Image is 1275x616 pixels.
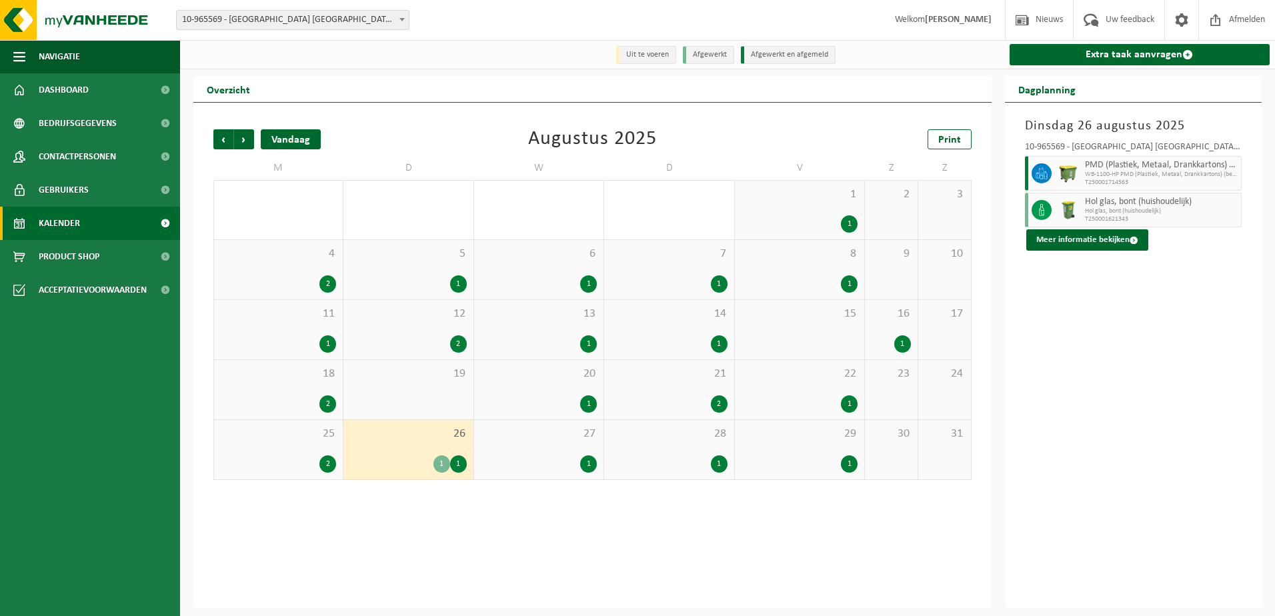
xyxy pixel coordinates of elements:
[611,427,727,441] span: 28
[177,11,409,29] span: 10-965569 - VAN DER VALK HOTEL PARK LANE ANTWERPEN NV - ANTWERPEN
[918,156,972,180] td: Z
[474,156,604,180] td: W
[735,156,865,180] td: V
[1058,200,1078,220] img: WB-0240-HPE-GN-50
[350,427,466,441] span: 26
[433,455,450,473] div: 1
[319,395,336,413] div: 2
[39,173,89,207] span: Gebruikers
[925,427,964,441] span: 31
[350,307,466,321] span: 12
[39,40,80,73] span: Navigatie
[193,76,263,102] h2: Overzicht
[213,156,343,180] td: M
[450,335,467,353] div: 2
[1085,179,1238,187] span: T250001714563
[711,335,728,353] div: 1
[481,367,597,381] span: 20
[1010,44,1270,65] a: Extra taak aanvragen
[742,247,858,261] span: 8
[841,215,858,233] div: 1
[611,307,727,321] span: 14
[450,455,467,473] div: 1
[611,367,727,381] span: 21
[894,335,911,353] div: 1
[742,307,858,321] span: 15
[742,187,858,202] span: 1
[872,187,911,202] span: 2
[1026,229,1148,251] button: Meer informatie bekijken
[1025,116,1242,136] h3: Dinsdag 26 augustus 2025
[350,367,466,381] span: 19
[481,307,597,321] span: 13
[343,156,473,180] td: D
[841,275,858,293] div: 1
[872,247,911,261] span: 9
[865,156,918,180] td: Z
[39,207,80,240] span: Kalender
[350,247,466,261] span: 5
[841,455,858,473] div: 1
[872,367,911,381] span: 23
[1025,143,1242,156] div: 10-965569 - [GEOGRAPHIC_DATA] [GEOGRAPHIC_DATA] - [GEOGRAPHIC_DATA]
[872,427,911,441] span: 30
[221,427,336,441] span: 25
[742,427,858,441] span: 29
[580,275,597,293] div: 1
[39,73,89,107] span: Dashboard
[39,273,147,307] span: Acceptatievoorwaarden
[1085,197,1238,207] span: Hol glas, bont (huishoudelijk)
[711,395,728,413] div: 2
[925,187,964,202] span: 3
[711,455,728,473] div: 1
[604,156,734,180] td: D
[234,129,254,149] span: Volgende
[221,307,336,321] span: 11
[261,129,321,149] div: Vandaag
[176,10,409,30] span: 10-965569 - VAN DER VALK HOTEL PARK LANE ANTWERPEN NV - ANTWERPEN
[1085,215,1238,223] span: T250001621343
[221,367,336,381] span: 18
[925,15,992,25] strong: [PERSON_NAME]
[683,46,734,64] li: Afgewerkt
[580,335,597,353] div: 1
[450,275,467,293] div: 1
[1085,207,1238,215] span: Hol glas, bont (huishoudelijk)
[925,367,964,381] span: 24
[1005,76,1089,102] h2: Dagplanning
[611,247,727,261] span: 7
[39,240,99,273] span: Product Shop
[39,107,117,140] span: Bedrijfsgegevens
[528,129,657,149] div: Augustus 2025
[872,307,911,321] span: 16
[481,427,597,441] span: 27
[221,247,336,261] span: 4
[925,247,964,261] span: 10
[742,367,858,381] span: 22
[925,307,964,321] span: 17
[319,455,336,473] div: 2
[616,46,676,64] li: Uit te voeren
[1085,171,1238,179] span: WB-1100-HP PMD (Plastiek, Metaal, Drankkartons) (bedrijven)
[580,455,597,473] div: 1
[580,395,597,413] div: 1
[319,275,336,293] div: 2
[928,129,972,149] a: Print
[711,275,728,293] div: 1
[741,46,836,64] li: Afgewerkt en afgemeld
[1058,163,1078,183] img: WB-1100-HPE-GN-50
[213,129,233,149] span: Vorige
[938,135,961,145] span: Print
[39,140,116,173] span: Contactpersonen
[319,335,336,353] div: 1
[481,247,597,261] span: 6
[1085,160,1238,171] span: PMD (Plastiek, Metaal, Drankkartons) (bedrijven)
[841,395,858,413] div: 1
